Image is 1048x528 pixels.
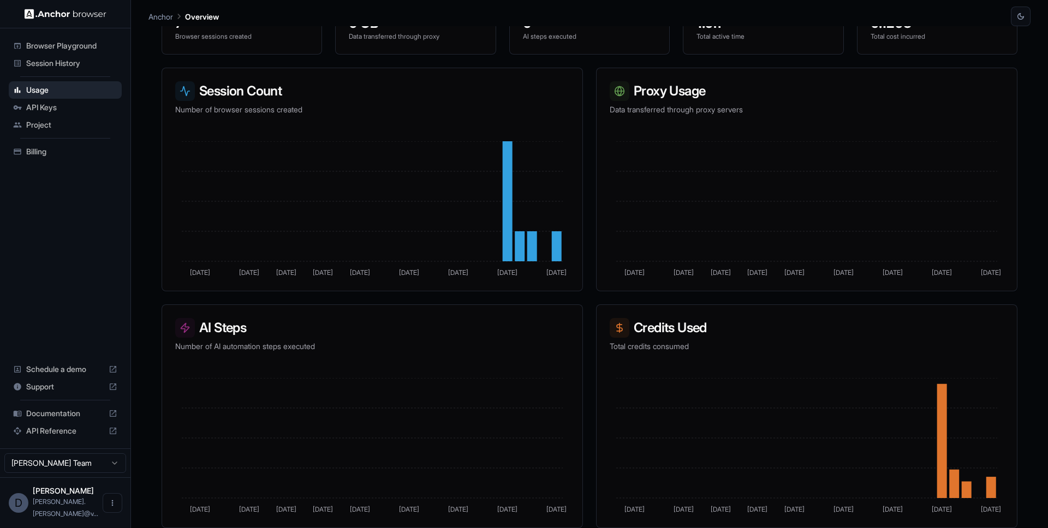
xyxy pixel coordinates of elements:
p: Overview [185,11,219,22]
h3: Session Count [175,81,569,101]
tspan: [DATE] [711,505,731,513]
nav: breadcrumb [148,10,219,22]
div: Billing [9,143,122,160]
span: Dhruv Suthar [33,486,94,495]
span: Browser Playground [26,40,117,51]
p: Total cost incurred [871,32,1004,41]
tspan: [DATE] [497,268,517,277]
tspan: [DATE] [784,505,805,513]
tspan: [DATE] [546,268,567,277]
span: Support [26,381,104,392]
div: Support [9,378,122,395]
div: Usage [9,81,122,99]
tspan: [DATE] [448,268,468,277]
span: Billing [26,146,117,157]
div: Session History [9,55,122,72]
tspan: [DATE] [190,268,210,277]
tspan: [DATE] [350,505,370,513]
p: Browser sessions created [175,32,308,41]
tspan: [DATE] [546,505,567,513]
button: Open menu [103,493,122,513]
tspan: [DATE] [981,505,1001,513]
p: Data transferred through proxy servers [610,104,1004,115]
tspan: [DATE] [747,268,767,277]
span: Documentation [26,408,104,419]
tspan: [DATE] [313,505,333,513]
div: Schedule a demo [9,361,122,378]
div: Project [9,116,122,134]
tspan: [DATE] [674,505,694,513]
tspan: [DATE] [624,505,645,513]
tspan: [DATE] [448,505,468,513]
tspan: [DATE] [239,268,259,277]
tspan: [DATE] [313,268,333,277]
tspan: [DATE] [747,505,767,513]
h3: AI Steps [175,318,569,338]
tspan: [DATE] [399,268,419,277]
h3: Proxy Usage [610,81,1004,101]
tspan: [DATE] [624,268,645,277]
tspan: [DATE] [711,268,731,277]
span: Session History [26,58,117,69]
p: Total credits consumed [610,341,1004,352]
img: Anchor Logo [25,9,106,19]
tspan: [DATE] [674,268,694,277]
tspan: [DATE] [833,268,854,277]
h3: Credits Used [610,318,1004,338]
tspan: [DATE] [833,505,854,513]
span: API Reference [26,425,104,436]
p: Total active time [696,32,830,41]
tspan: [DATE] [239,505,259,513]
p: Data transferred through proxy [349,32,482,41]
tspan: [DATE] [883,268,903,277]
tspan: [DATE] [883,505,903,513]
div: API Keys [9,99,122,116]
div: Browser Playground [9,37,122,55]
tspan: [DATE] [276,268,296,277]
tspan: [DATE] [932,268,952,277]
tspan: [DATE] [981,268,1001,277]
span: Usage [26,85,117,95]
div: API Reference [9,422,122,440]
span: dhruv.suthar@velotio.com [33,497,98,518]
tspan: [DATE] [350,268,370,277]
p: Anchor [148,11,173,22]
span: Project [26,119,117,130]
tspan: [DATE] [190,505,210,513]
tspan: [DATE] [784,268,805,277]
p: AI steps executed [523,32,656,41]
span: Schedule a demo [26,364,104,375]
tspan: [DATE] [399,505,419,513]
p: Number of browser sessions created [175,104,569,115]
tspan: [DATE] [497,505,517,513]
span: API Keys [26,102,117,113]
div: D [9,493,28,513]
tspan: [DATE] [932,505,952,513]
p: Number of AI automation steps executed [175,341,569,352]
tspan: [DATE] [276,505,296,513]
div: Documentation [9,405,122,422]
